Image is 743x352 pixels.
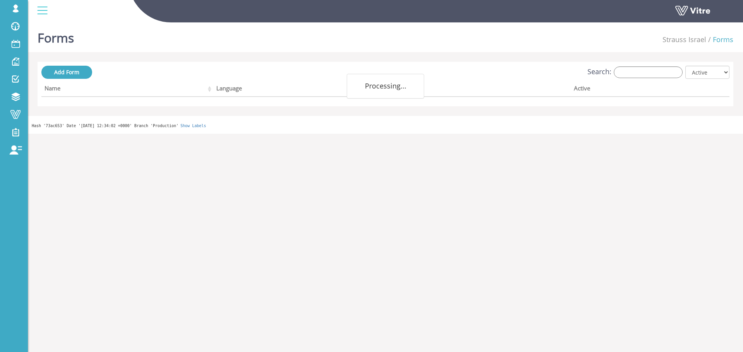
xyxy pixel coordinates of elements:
th: Language [213,82,393,97]
th: Name [41,82,213,97]
a: Strauss Israel [663,35,706,44]
span: Hash '73ac653' Date '[DATE] 12:34:02 +0000' Branch 'Production' [32,124,178,128]
label: Search: [587,66,683,78]
input: Search: [614,66,683,78]
h1: Forms [38,19,74,52]
div: Processing... [347,74,424,99]
a: Show Labels [180,124,206,128]
span: Add Form [54,68,79,76]
a: Add Form [41,66,92,79]
th: Active [571,82,695,97]
th: Company [393,82,571,97]
li: Forms [706,35,733,45]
